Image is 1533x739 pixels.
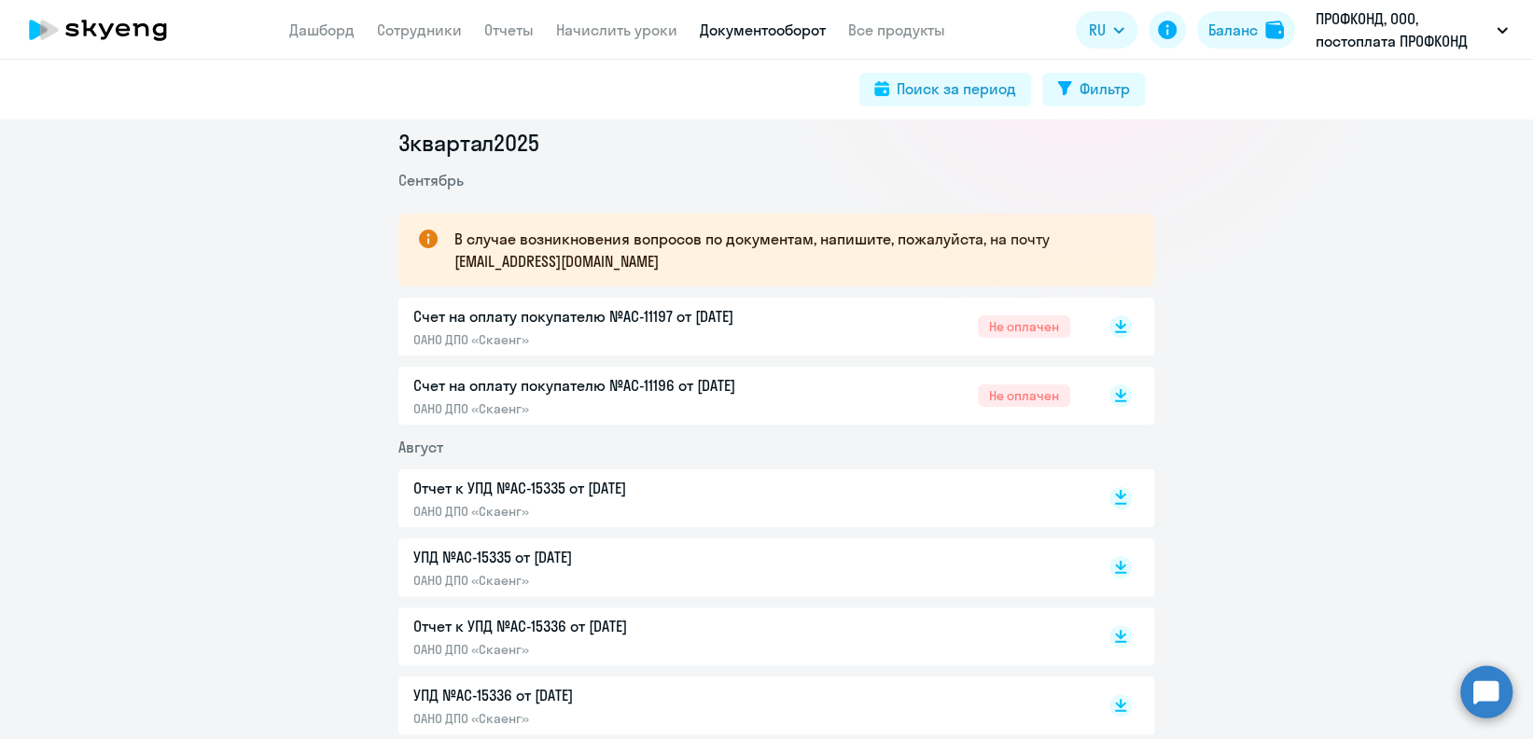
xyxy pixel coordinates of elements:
[413,615,805,637] p: Отчет к УПД №AC-15336 от [DATE]
[1076,11,1137,49] button: RU
[398,438,443,456] span: Август
[413,546,1070,589] a: УПД №AC-15335 от [DATE]ОАНО ДПО «Скаенг»
[398,171,464,189] span: Сентябрь
[1080,77,1130,100] div: Фильтр
[1089,19,1106,41] span: RU
[484,21,534,39] a: Отчеты
[413,684,1070,727] a: УПД №AC-15336 от [DATE]ОАНО ДПО «Скаенг»
[377,21,462,39] a: Сотрудники
[413,572,805,589] p: ОАНО ДПО «Скаенг»
[413,305,1070,348] a: Счет на оплату покупателю №AC-11197 от [DATE]ОАНО ДПО «Скаенг»Не оплачен
[413,546,805,568] p: УПД №AC-15335 от [DATE]
[289,21,355,39] a: Дашборд
[1316,7,1489,52] p: ПРОФКОНД, ООО, постоплата ПРОФКОНД
[978,315,1070,338] span: Не оплачен
[1197,11,1295,49] button: Балансbalance
[413,374,805,397] p: Счет на оплату покупателю №AC-11196 от [DATE]
[454,228,1121,272] p: В случае возникновения вопросов по документам, напишите, пожалуйста, на почту [EMAIL_ADDRESS][DOM...
[413,684,805,706] p: УПД №AC-15336 от [DATE]
[413,331,805,348] p: ОАНО ДПО «Скаенг»
[413,374,1070,417] a: Счет на оплату покупателю №AC-11196 от [DATE]ОАНО ДПО «Скаенг»Не оплачен
[413,400,805,417] p: ОАНО ДПО «Скаенг»
[978,384,1070,407] span: Не оплачен
[897,77,1016,100] div: Поиск за период
[413,710,805,727] p: ОАНО ДПО «Скаенг»
[1208,19,1258,41] div: Баланс
[848,21,945,39] a: Все продукты
[1265,21,1284,39] img: balance
[398,128,1154,158] li: 3 квартал 2025
[556,21,677,39] a: Начислить уроки
[700,21,826,39] a: Документооборот
[1306,7,1517,52] button: ПРОФКОНД, ООО, постоплата ПРОФКОНД
[413,477,1070,520] a: Отчет к УПД №AC-15335 от [DATE]ОАНО ДПО «Скаенг»
[413,305,805,328] p: Счет на оплату покупателю №AC-11197 от [DATE]
[859,73,1031,106] button: Поиск за период
[1042,73,1145,106] button: Фильтр
[413,641,805,658] p: ОАНО ДПО «Скаенг»
[413,503,805,520] p: ОАНО ДПО «Скаенг»
[413,615,1070,658] a: Отчет к УПД №AC-15336 от [DATE]ОАНО ДПО «Скаенг»
[413,477,805,499] p: Отчет к УПД №AC-15335 от [DATE]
